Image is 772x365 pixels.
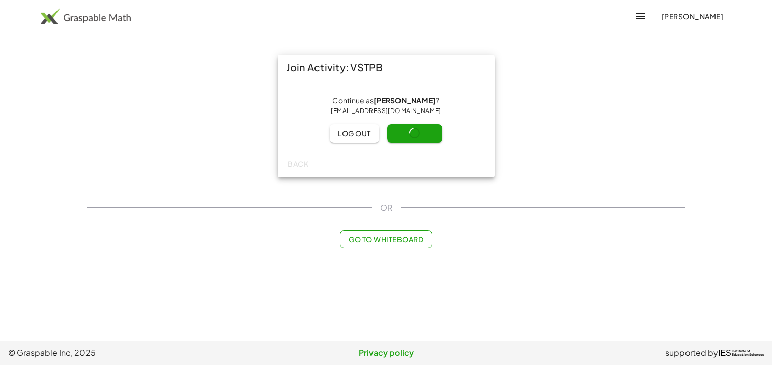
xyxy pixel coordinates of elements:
[260,347,512,359] a: Privacy policy
[732,350,764,357] span: Institute of Education Sciences
[286,106,487,116] div: [EMAIL_ADDRESS][DOMAIN_NAME]
[340,230,432,248] button: Go to Whiteboard
[380,202,392,214] span: OR
[653,7,731,25] button: [PERSON_NAME]
[278,55,495,79] div: Join Activity: VSTPB
[349,235,423,244] span: Go to Whiteboard
[286,96,487,116] div: Continue as ?
[338,129,371,138] span: Log out
[718,348,731,358] span: IES
[8,347,260,359] span: © Graspable Inc, 2025
[718,347,764,359] a: IESInstitute ofEducation Sciences
[665,347,718,359] span: supported by
[374,96,436,105] strong: [PERSON_NAME]
[330,124,379,143] button: Log out
[661,12,723,21] span: [PERSON_NAME]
